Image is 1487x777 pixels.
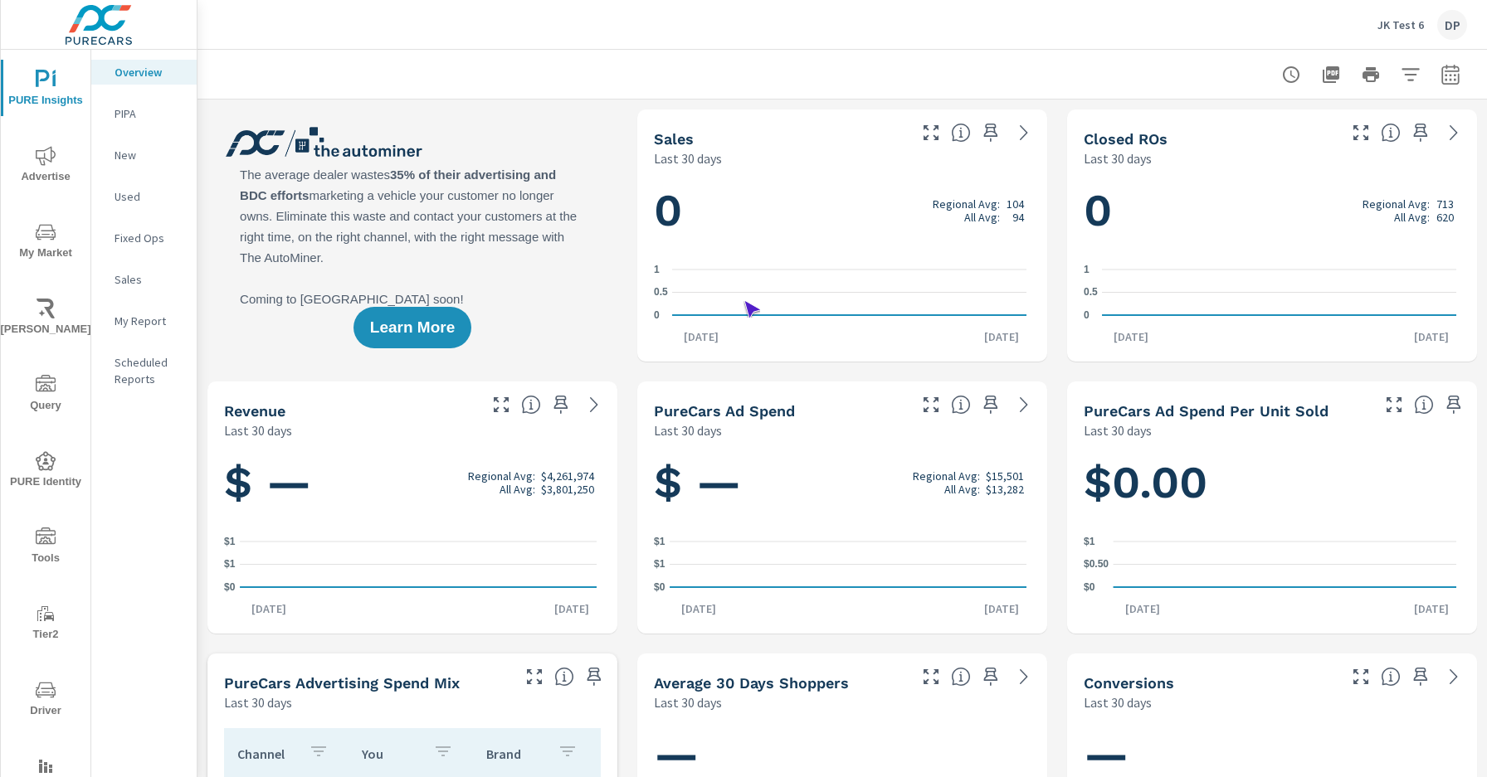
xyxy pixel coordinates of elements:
h5: PureCars Ad Spend [654,402,795,420]
p: [DATE] [1102,328,1160,345]
text: 0.5 [1084,287,1098,299]
span: Save this to your personalized report [581,663,607,690]
a: See more details in report [581,391,607,418]
p: [DATE] [240,600,298,617]
h1: 0 [1084,182,1460,239]
text: 1 [1084,264,1090,275]
p: Last 30 days [224,692,292,712]
button: Select Date Range [1434,58,1467,91]
p: Last 30 days [654,692,722,712]
p: My Report [115,313,183,329]
p: Regional Avg: [913,469,980,483]
span: Number of vehicles sold by the dealership over the selected date range. [Source: This data is sou... [951,123,971,143]
span: Save this to your personalized report [1441,391,1467,418]
button: Make Fullscreen [1348,119,1374,146]
p: [DATE] [672,328,730,345]
p: All Avg: [1394,211,1430,224]
span: Save this to your personalized report [548,391,574,418]
text: $0 [224,581,236,593]
div: Used [91,184,197,209]
p: All Avg: [944,483,980,496]
div: Fixed Ops [91,226,197,250]
h5: PureCars Ad Spend Per Unit Sold [1084,402,1329,420]
button: Learn More [353,307,471,348]
text: $0 [654,581,665,593]
p: [DATE] [1402,328,1460,345]
div: Sales [91,267,197,292]
p: [DATE] [973,328,1031,345]
p: Used [115,188,183,205]
text: 1 [654,264,660,275]
h1: 0 [654,182,1031,239]
p: Last 30 days [654,148,722,168]
span: Driver [6,680,85,721]
span: Save this to your personalized report [1407,119,1434,146]
text: $0.50 [1084,559,1109,571]
h1: $ — [654,454,1031,511]
text: 0.5 [654,287,668,299]
span: My Market [6,222,85,263]
a: See more details in report [1441,119,1467,146]
p: Channel [237,745,295,762]
p: [DATE] [1402,600,1460,617]
text: 0 [654,309,660,321]
text: $0 [1084,581,1095,593]
button: "Export Report to PDF" [1314,58,1348,91]
p: All Avg: [964,211,1000,224]
span: Save this to your personalized report [978,663,1004,690]
p: $4,261,974 [541,469,594,483]
p: Scheduled Reports [115,354,183,387]
p: You [362,745,420,762]
p: $13,282 [986,483,1024,496]
p: Last 30 days [1084,420,1152,440]
h1: $ — [224,454,601,511]
p: Sales [115,271,183,288]
text: $1 [654,559,665,571]
p: $3,801,250 [541,483,594,496]
span: Save this to your personalized report [978,391,1004,418]
span: Number of Repair Orders Closed by the selected dealership group over the selected time range. [So... [1381,123,1401,143]
span: PURE Insights [6,70,85,110]
span: Learn More [370,320,455,335]
p: Last 30 days [654,420,722,440]
text: 0 [1084,309,1090,321]
h5: Conversions [1084,674,1174,692]
text: $1 [224,559,236,571]
p: Regional Avg: [1363,197,1430,211]
p: All Avg: [500,483,535,496]
button: Make Fullscreen [918,663,944,690]
p: 620 [1436,211,1454,224]
p: Overview [115,64,183,80]
p: 94 [1012,211,1024,224]
p: [DATE] [543,600,601,617]
p: $15,501 [986,469,1024,483]
text: $1 [1084,536,1095,547]
span: Save this to your personalized report [978,119,1004,146]
p: Brand [486,745,544,762]
p: New [115,147,183,163]
p: Regional Avg: [468,469,535,483]
span: Tools [6,527,85,568]
p: [DATE] [1114,600,1172,617]
button: Make Fullscreen [1348,663,1374,690]
button: Print Report [1354,58,1387,91]
span: This table looks at how you compare to the amount of budget you spend per channel as opposed to y... [554,667,574,687]
p: Fixed Ops [115,230,183,246]
span: Advertise [6,146,85,187]
p: JK Test 6 [1377,17,1424,32]
h5: PureCars Advertising Spend Mix [224,674,460,692]
p: Last 30 days [224,420,292,440]
a: See more details in report [1011,391,1037,418]
p: [DATE] [670,600,728,617]
h1: $0.00 [1084,454,1460,511]
p: PIPA [115,105,183,122]
div: Overview [91,60,197,85]
a: See more details in report [1011,119,1037,146]
button: Make Fullscreen [1381,391,1407,418]
div: My Report [91,308,197,333]
span: A rolling 30 day total of daily Shoppers on the dealership website, averaged over the selected da... [951,667,971,687]
span: [PERSON_NAME] [6,299,85,339]
p: [DATE] [973,600,1031,617]
p: Regional Avg: [933,197,1000,211]
a: See more details in report [1441,663,1467,690]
